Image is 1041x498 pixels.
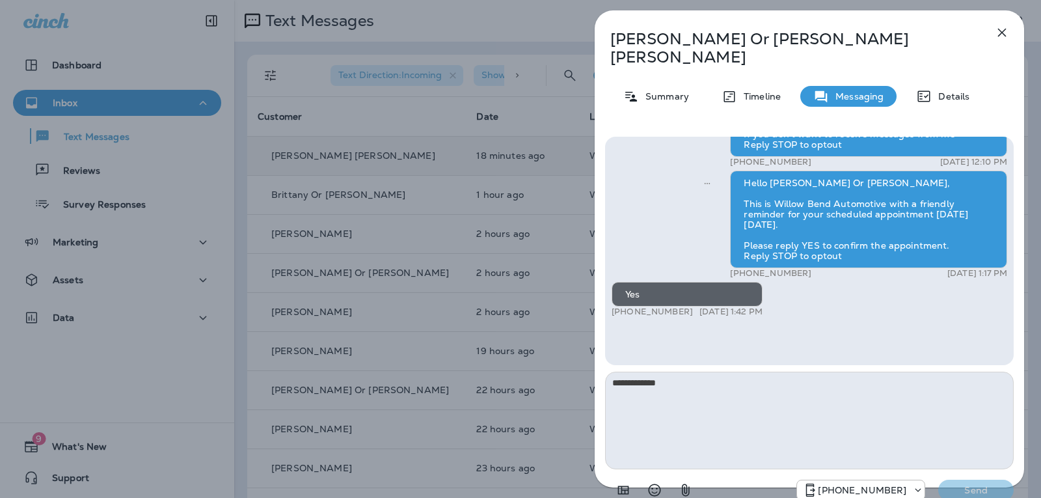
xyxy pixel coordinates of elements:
[797,482,925,498] div: +1 (813) 497-4455
[730,171,1007,268] div: Hello [PERSON_NAME] Or [PERSON_NAME], This is Willow Bend Automotive with a friendly reminder for...
[610,30,966,66] p: [PERSON_NAME] Or [PERSON_NAME] [PERSON_NAME]
[829,91,884,102] p: Messaging
[932,91,969,102] p: Details
[704,176,710,188] span: Sent
[612,307,693,317] p: [PHONE_NUMBER]
[947,268,1007,279] p: [DATE] 1:17 PM
[818,485,906,495] p: [PHONE_NUMBER]
[730,157,811,167] p: [PHONE_NUMBER]
[612,282,763,307] div: Yes
[699,307,763,317] p: [DATE] 1:42 PM
[737,91,781,102] p: Timeline
[639,91,689,102] p: Summary
[940,157,1007,167] p: [DATE] 12:10 PM
[730,268,811,279] p: [PHONE_NUMBER]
